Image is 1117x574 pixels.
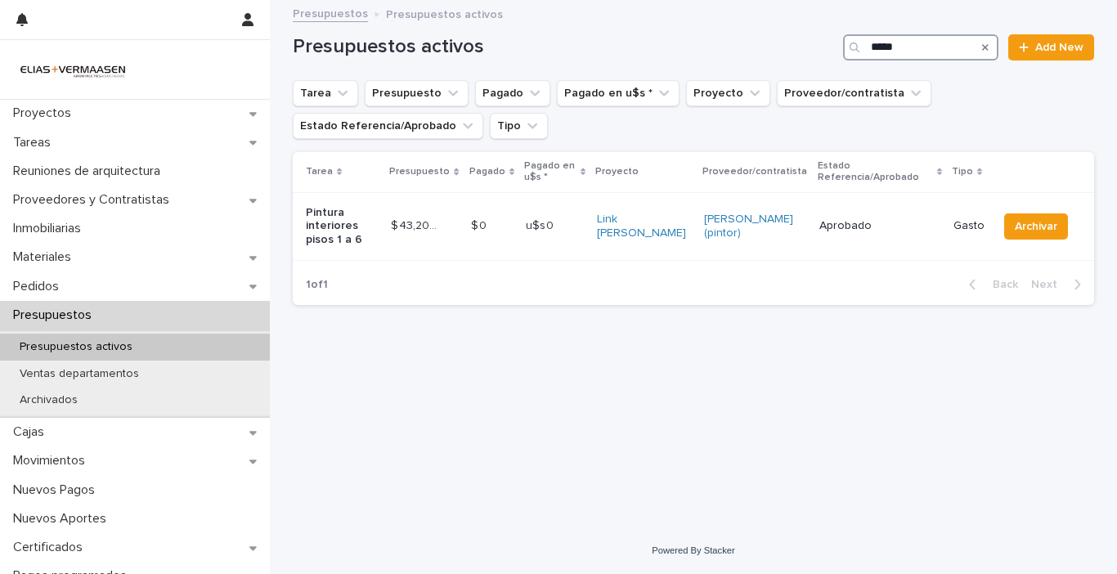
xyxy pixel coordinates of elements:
[13,53,132,86] img: HMeL2XKrRby6DNq2BZlM
[1015,218,1057,235] span: Archivar
[365,80,469,106] button: Presupuesto
[391,216,446,233] p: $ 43,200,000.00
[686,80,770,106] button: Proyecto
[490,113,548,139] button: Tipo
[818,157,933,187] p: Estado Referencia/Aprobado
[595,163,639,181] p: Proyecto
[7,424,57,440] p: Cajas
[7,192,182,208] p: Proveedores y Contratistas
[953,219,985,233] p: Gasto
[475,80,550,106] button: Pagado
[7,367,152,381] p: Ventas departamentos
[7,135,64,150] p: Tareas
[7,249,84,265] p: Materiales
[293,35,837,59] h1: Presupuestos activos
[293,80,358,106] button: Tarea
[7,453,98,469] p: Movimientos
[386,4,503,22] p: Presupuestos activos
[952,163,973,181] p: Tipo
[293,3,368,22] a: Presupuestos
[293,113,483,139] button: Estado Referencia/Aprobado
[704,213,805,240] a: [PERSON_NAME] (pintor)
[306,206,378,247] p: Pintura interiores pisos 1 a 6
[524,157,576,187] p: Pagado en u$s *
[7,511,119,527] p: Nuevos Aportes
[7,482,108,498] p: Nuevos Pagos
[1031,279,1067,290] span: Next
[777,80,931,106] button: Proveedor/contratista
[7,279,72,294] p: Pedidos
[389,163,450,181] p: Presupuesto
[819,219,922,233] p: Aprobado
[1035,42,1083,53] span: Add New
[293,265,341,305] p: 1 of 1
[7,340,146,354] p: Presupuestos activos
[293,192,1094,260] tr: Pintura interiores pisos 1 a 6$ 43,200,000.00$ 43,200,000.00 $ 0$ 0 u$s 0u$s 0 Link [PERSON_NAME]...
[597,213,691,240] a: Link [PERSON_NAME]
[7,221,94,236] p: Inmobiliarias
[526,216,557,233] p: u$s 0
[7,307,105,323] p: Presupuestos
[557,80,680,106] button: Pagado en u$s *
[1008,34,1094,61] a: Add New
[1004,213,1068,240] button: Archivar
[471,216,490,233] p: $ 0
[469,163,505,181] p: Pagado
[7,164,173,179] p: Reuniones de arquitectura
[702,163,807,181] p: Proveedor/contratista
[956,277,1025,292] button: Back
[7,105,84,121] p: Proyectos
[1025,277,1094,292] button: Next
[983,279,1018,290] span: Back
[306,163,333,181] p: Tarea
[843,34,998,61] input: Search
[652,545,734,555] a: Powered By Stacker
[7,540,96,555] p: Certificados
[7,393,91,407] p: Archivados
